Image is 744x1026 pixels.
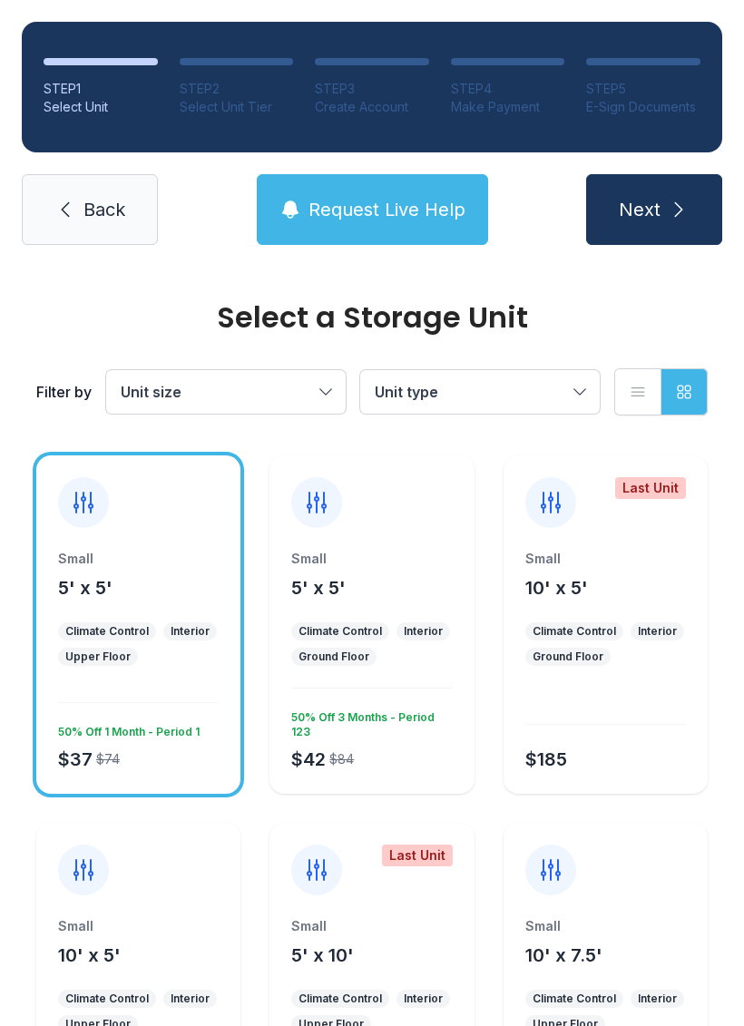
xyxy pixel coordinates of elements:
[291,944,354,966] span: 5' x 10'
[525,747,567,772] div: $185
[96,750,120,768] div: $74
[58,550,219,568] div: Small
[533,650,603,664] div: Ground Floor
[44,80,158,98] div: STEP 1
[83,197,125,222] span: Back
[180,98,294,116] div: Select Unit Tier
[329,750,354,768] div: $84
[525,575,588,601] button: 10' x 5'
[58,747,93,772] div: $37
[36,381,92,403] div: Filter by
[525,550,686,568] div: Small
[451,98,565,116] div: Make Payment
[171,992,210,1006] div: Interior
[404,624,443,639] div: Interior
[525,577,588,599] span: 10' x 5'
[65,650,131,664] div: Upper Floor
[65,624,149,639] div: Climate Control
[180,80,294,98] div: STEP 2
[299,650,369,664] div: Ground Floor
[291,917,452,935] div: Small
[58,575,113,601] button: 5' x 5'
[284,703,452,739] div: 50% Off 3 Months - Period 123
[58,577,113,599] span: 5' x 5'
[586,98,700,116] div: E-Sign Documents
[291,575,346,601] button: 5' x 5'
[44,98,158,116] div: Select Unit
[525,944,602,966] span: 10' x 7.5'
[533,992,616,1006] div: Climate Control
[291,550,452,568] div: Small
[291,943,354,968] button: 5' x 10'
[291,577,346,599] span: 5' x 5'
[299,624,382,639] div: Climate Control
[586,80,700,98] div: STEP 5
[619,197,661,222] span: Next
[638,992,677,1006] div: Interior
[121,383,181,401] span: Unit size
[375,383,438,401] span: Unit type
[58,944,121,966] span: 10' x 5'
[525,943,602,968] button: 10' x 7.5'
[106,370,346,414] button: Unit size
[315,98,429,116] div: Create Account
[360,370,600,414] button: Unit type
[299,992,382,1006] div: Climate Control
[315,80,429,98] div: STEP 3
[51,718,200,739] div: 50% Off 1 Month - Period 1
[65,992,149,1006] div: Climate Control
[615,477,686,499] div: Last Unit
[58,917,219,935] div: Small
[291,747,326,772] div: $42
[58,943,121,968] button: 10' x 5'
[171,624,210,639] div: Interior
[36,303,708,332] div: Select a Storage Unit
[308,197,465,222] span: Request Live Help
[638,624,677,639] div: Interior
[533,624,616,639] div: Climate Control
[382,845,453,866] div: Last Unit
[451,80,565,98] div: STEP 4
[525,917,686,935] div: Small
[404,992,443,1006] div: Interior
